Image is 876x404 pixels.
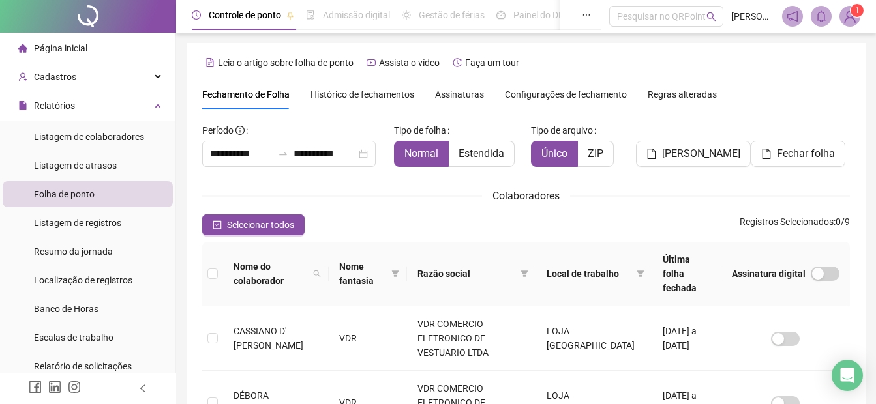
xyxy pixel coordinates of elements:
span: bell [815,10,827,22]
span: Listagem de registros [34,218,121,228]
span: sun [402,10,411,20]
span: 1 [855,6,860,15]
span: search [706,12,716,22]
span: pushpin [286,12,294,20]
span: instagram [68,381,81,394]
span: filter [391,270,399,278]
span: Fechar folha [777,146,835,162]
span: youtube [367,58,376,67]
span: Nome fantasia [339,259,386,288]
span: Leia o artigo sobre folha de ponto [218,57,354,68]
span: file [18,101,27,110]
span: Razão social [417,267,515,281]
span: file-done [306,10,315,20]
span: Painel do DP [513,10,564,20]
span: Regras alteradas [648,90,717,99]
span: Assista o vídeo [379,57,440,68]
span: check-square [213,220,222,229]
span: history [453,58,462,67]
span: ellipsis [582,10,591,20]
span: file-text [205,58,215,67]
span: Tipo de folha [394,123,446,137]
img: 66729 [840,7,860,26]
span: user-add [18,72,27,81]
span: Histórico de fechamentos [310,89,414,100]
button: Selecionar todos [202,214,305,235]
button: Fechar folha [751,141,845,167]
span: Assinaturas [435,90,484,99]
span: [PERSON_NAME] [662,146,740,162]
th: Última folha fechada [652,242,721,306]
span: Relatório de solicitações [34,361,132,371]
sup: Atualize o seu contato no menu Meus Dados [851,4,864,17]
span: filter [389,257,402,291]
span: filter [634,264,647,283]
span: Listagem de colaboradores [34,132,144,142]
span: ZIP [588,147,603,160]
span: Fechamento de Folha [202,89,290,100]
span: Controle de ponto [209,10,281,20]
span: swap-right [278,149,288,159]
span: Local de trabalho [547,267,631,281]
span: Nome do colaborador [234,259,308,288]
span: [PERSON_NAME] [731,9,774,23]
span: filter [518,264,531,283]
span: Colaboradores [492,190,560,202]
span: CASSIANO D' [PERSON_NAME] [234,326,303,351]
span: filter [637,270,644,278]
td: LOJA [GEOGRAPHIC_DATA] [536,306,652,371]
span: Configurações de fechamento [505,90,627,99]
span: Cadastros [34,72,76,82]
td: VDR COMERCIO ELETRONICO DE VESTUARIO LTDA [407,306,536,371]
span: file [646,149,657,159]
button: [PERSON_NAME] [636,141,751,167]
span: left [138,384,147,393]
span: notification [787,10,798,22]
span: Banco de Horas [34,304,98,314]
span: Relatórios [34,100,75,111]
span: Registros Selecionados [740,216,834,227]
span: Admissão digital [323,10,390,20]
span: Localização de registros [34,275,132,285]
span: file [761,149,772,159]
span: search [310,257,324,291]
span: home [18,44,27,53]
span: Único [541,147,567,160]
span: linkedin [48,381,61,394]
div: Open Intercom Messenger [832,360,863,391]
span: Período [202,125,234,136]
span: Folha de ponto [34,189,95,199]
td: [DATE] a [DATE] [652,306,721,371]
span: Listagem de atrasos [34,160,117,171]
span: Resumo da jornada [34,246,113,257]
span: to [278,149,288,159]
span: Assinatura digital [732,267,806,281]
span: Tipo de arquivo [531,123,593,137]
span: Gestão de férias [419,10,485,20]
span: Selecionar todos [227,218,294,232]
span: Escalas de trabalho [34,332,113,343]
span: Normal [404,147,438,160]
span: facebook [29,381,42,394]
span: dashboard [496,10,506,20]
span: filter [521,270,528,278]
span: Faça um tour [465,57,519,68]
span: Estendida [459,147,504,160]
span: clock-circle [192,10,201,20]
td: VDR [329,306,407,371]
span: : 0 / 9 [740,214,850,235]
span: search [313,270,321,278]
span: info-circle [235,126,245,135]
span: Página inicial [34,43,87,53]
